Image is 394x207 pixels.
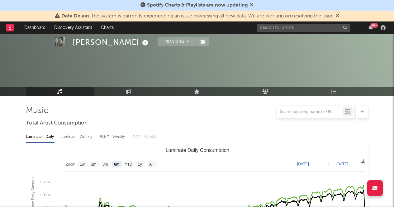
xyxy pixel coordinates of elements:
a: Discovery Assistant [50,21,97,34]
div: Luminate - Daily [26,132,55,142]
input: Search by song name or URL [277,110,343,115]
text: All [149,162,153,167]
button: 99+ [368,25,373,30]
text: [DATE] [336,162,348,166]
a: Charts [97,21,118,34]
text: YTD [125,162,132,167]
div: [PERSON_NAME] [73,37,150,47]
div: 99 + [370,23,378,28]
text: Luminate Daily Consumption [165,148,229,153]
span: Data Delays [61,14,89,19]
text: 3m [102,162,108,167]
text: 1w [80,162,85,167]
text: Zoom [66,162,75,167]
span: Dismiss [250,3,254,8]
text: → [326,162,330,166]
text: 6m [114,162,119,167]
text: 1 500k [40,180,50,184]
input: Search for artists [257,24,350,32]
a: Dashboard [20,21,50,34]
button: Tracking [158,37,197,46]
text: [DATE] [297,162,309,166]
text: 1y [138,162,142,167]
span: : The system is currently experiencing an issue processing all new data. We are working on resolv... [61,14,334,19]
div: Luminate - Weekly [61,132,93,142]
span: Total Artist Consumption [26,120,88,127]
text: 1m [91,162,96,167]
span: Spotify Charts & Playlists are now updating [147,3,248,8]
span: Dismiss [335,14,339,19]
text: 1 000k [40,193,50,197]
div: BMAT - Weekly [100,132,126,142]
